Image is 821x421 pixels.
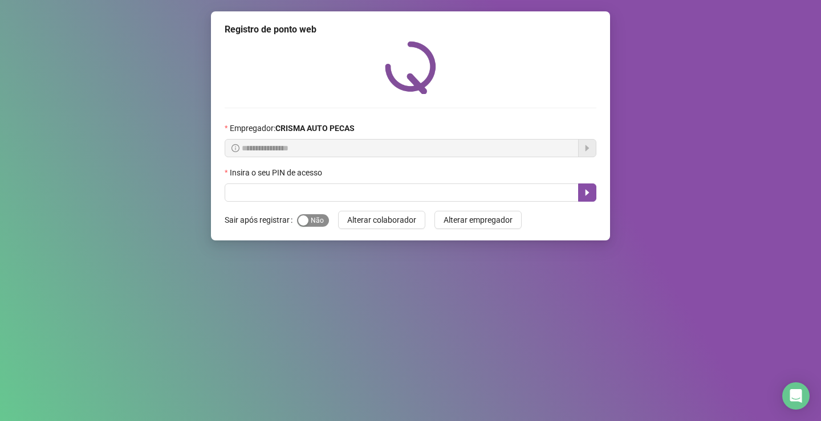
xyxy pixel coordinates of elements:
[225,211,297,229] label: Sair após registrar
[385,41,436,94] img: QRPoint
[434,211,522,229] button: Alterar empregador
[230,122,355,134] span: Empregador :
[782,382,810,410] div: Open Intercom Messenger
[225,23,596,36] div: Registro de ponto web
[275,124,355,133] strong: CRISMA AUTO PECAS
[225,166,330,179] label: Insira o seu PIN de acesso
[347,214,416,226] span: Alterar colaborador
[583,188,592,197] span: caret-right
[338,211,425,229] button: Alterar colaborador
[231,144,239,152] span: info-circle
[444,214,513,226] span: Alterar empregador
